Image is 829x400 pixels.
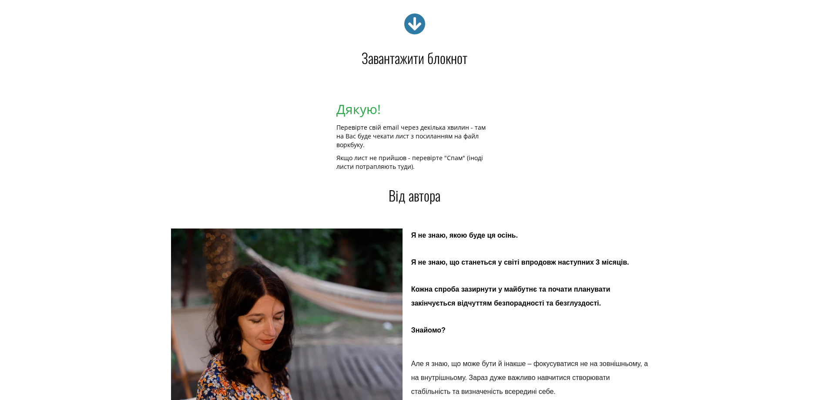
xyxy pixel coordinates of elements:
p: Я не знаю, якою буде ця осінь. [411,229,651,242]
p: Якщо лист не прийшов - перевірте "Спам" (іноді листи потрапляють туди). [336,154,493,171]
p: Кожна спроба зазирнути у майбутнє та почати планувати закінчується відчуттям безпорадності та без... [411,282,651,310]
h4: Дякую! [336,99,493,119]
p: Знайомо? [411,323,651,337]
p: Перевірте свій email через декілька хвилин - там на Вас буде чекати лист з посиланням на файл вор... [336,123,493,149]
p: Але я знаю, що може бути й інакше – фокусуватися не на зовнішньому, а на внутрішньому. Зараз дуже... [411,357,651,399]
h4: Від автора [171,188,658,202]
p: Я не знаю, що станеться у світі впродовж наступних 3 місяців. [411,255,651,269]
h4: Завантажити блокнот [171,51,658,65]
